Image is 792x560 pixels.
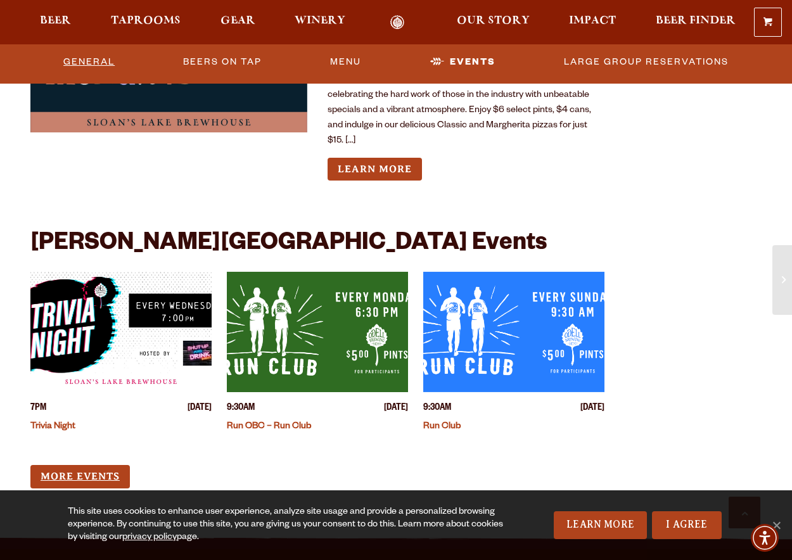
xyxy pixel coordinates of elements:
a: View event details [423,272,604,392]
span: Winery [295,16,345,26]
a: Large Group Reservations [559,48,734,77]
span: Taprooms [111,16,181,26]
span: Beer [40,16,71,26]
h2: [PERSON_NAME][GEOGRAPHIC_DATA] Events [30,231,547,259]
a: I Agree [652,511,722,539]
a: Menu [325,48,366,77]
a: Our Story [449,15,538,30]
a: Impact [561,15,624,30]
span: Gear [220,16,255,26]
a: Beer Finder [648,15,744,30]
a: Run OBC – Run Club [227,422,311,432]
p: Join us every [DATE] to celebrate our fellow industry folks! Join us for Industry Mondays at [PER... [328,58,604,149]
span: 9:30AM [423,402,451,416]
span: [DATE] [580,402,604,416]
a: More Events (opens in a new window) [30,465,130,488]
span: Beer Finder [656,16,736,26]
a: Learn more about Industry Monday [328,158,422,181]
a: Beers On Tap [178,48,267,77]
a: Taprooms [103,15,189,30]
a: Run Club [423,422,461,432]
a: Learn More [554,511,647,539]
div: This site uses cookies to enhance user experience, analyze site usage and provide a personalized ... [68,506,505,544]
span: 7PM [30,402,46,416]
span: Our Story [457,16,530,26]
span: [DATE] [384,402,408,416]
a: Odell Home [374,15,421,30]
span: 9:30AM [227,402,255,416]
a: Events [425,48,501,77]
span: Impact [569,16,616,26]
a: Trivia Night [30,422,75,432]
div: Accessibility Menu [751,524,779,552]
a: View event details [227,272,408,392]
a: privacy policy [122,533,177,543]
span: [DATE] [188,402,212,416]
a: Winery [286,15,354,30]
a: Gear [212,15,264,30]
a: General [58,48,120,77]
a: View event details [30,272,212,392]
a: Beer [32,15,79,30]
